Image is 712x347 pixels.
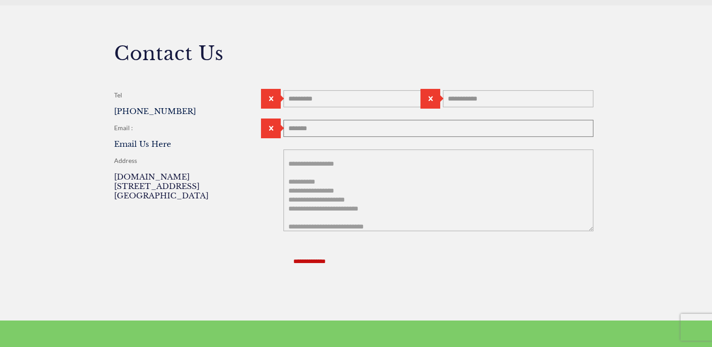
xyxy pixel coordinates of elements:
span: The field is required. [261,119,281,138]
p: Tel [114,90,268,100]
p: Address [114,156,268,166]
a: Email Us Here [114,140,171,149]
a: [PHONE_NUMBER] [114,107,196,116]
h2: Contact Us [114,41,598,66]
span: The field is required. [420,89,440,109]
h5: [DOMAIN_NAME] [STREET_ADDRESS] [GEOGRAPHIC_DATA] [114,172,268,201]
p: Email : [114,123,268,133]
span: The field is required. [261,89,281,109]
